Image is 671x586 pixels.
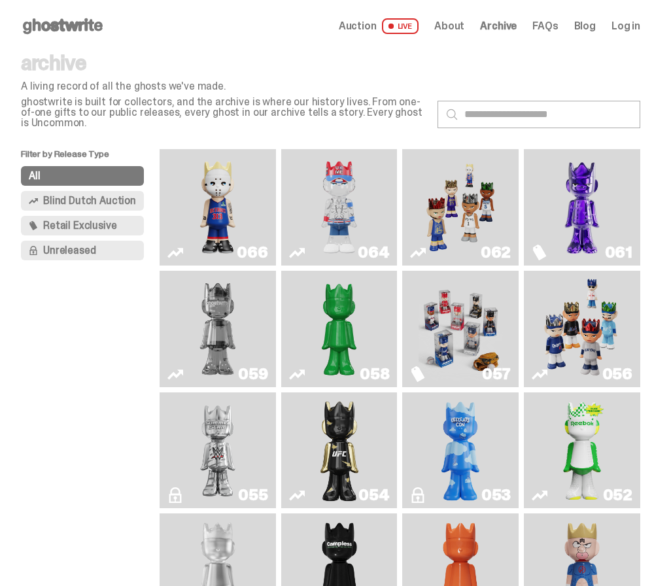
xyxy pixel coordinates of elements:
[21,52,427,73] p: archive
[175,398,260,504] img: I Was There SummerSlam
[339,18,419,34] a: Auction LIVE
[21,166,144,186] button: All
[21,81,427,92] p: A living record of all the ghosts we've made.
[532,154,632,260] a: Fantasy
[29,171,41,181] span: All
[410,398,511,504] a: ghooooost
[382,18,419,34] span: LIVE
[167,276,268,382] a: Two
[410,276,511,382] a: Game Face (2025)
[574,21,596,31] a: Blog
[410,154,511,260] a: Game Face (2025)
[480,21,517,31] a: Archive
[297,154,381,260] img: You Can't See Me
[21,97,427,128] p: ghostwrite is built for collectors, and the archive is where our history lives. From one-of-one g...
[339,21,377,31] span: Auction
[532,398,632,504] a: Court Victory
[358,487,389,503] div: 054
[559,398,605,504] img: Court Victory
[481,245,511,260] div: 062
[21,191,144,211] button: Blind Dutch Auction
[419,154,503,260] img: Game Face (2025)
[21,241,144,260] button: Unreleased
[540,154,624,260] img: Fantasy
[238,366,267,382] div: 059
[43,245,95,256] span: Unreleased
[43,196,136,206] span: Blind Dutch Auction
[21,216,144,235] button: Retail Exclusive
[289,276,390,382] a: Schrödinger's ghost: Sunday Green
[237,245,267,260] div: 066
[438,398,483,504] img: ghooooost
[603,487,632,503] div: 052
[605,245,632,260] div: 061
[481,487,511,503] div: 053
[611,21,640,31] a: Log in
[532,276,632,382] a: Game Face (2025)
[289,398,390,504] a: Ruby
[602,366,632,382] div: 056
[21,149,160,166] p: Filter by Release Type
[175,154,260,260] img: Eminem
[540,276,624,382] img: Game Face (2025)
[289,154,390,260] a: You Can't See Me
[238,487,267,503] div: 055
[419,276,503,382] img: Game Face (2025)
[434,21,464,31] a: About
[532,21,558,31] a: FAQs
[317,398,362,504] img: Ruby
[43,220,116,231] span: Retail Exclusive
[482,366,511,382] div: 057
[297,276,381,382] img: Schrödinger's ghost: Sunday Green
[167,154,268,260] a: Eminem
[358,245,389,260] div: 064
[167,398,268,504] a: I Was There SummerSlam
[175,276,260,382] img: Two
[360,366,389,382] div: 058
